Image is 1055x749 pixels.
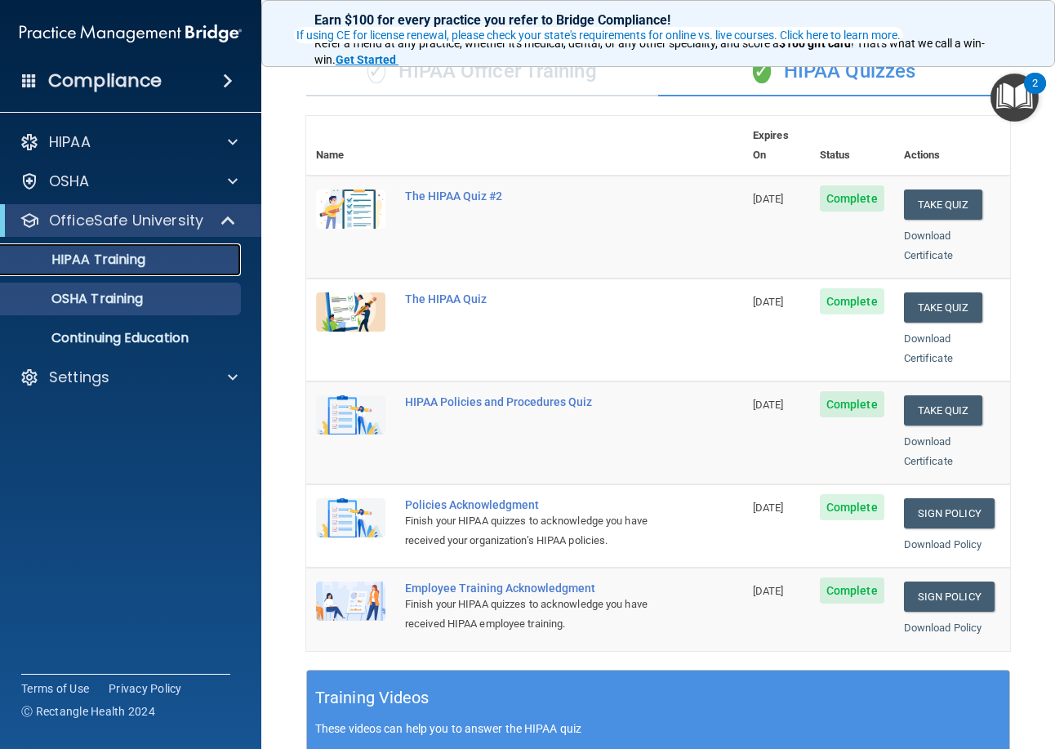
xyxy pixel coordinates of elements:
[904,622,982,634] a: Download Policy
[49,172,90,191] p: OSHA
[49,211,203,230] p: OfficeSafe University
[405,292,661,305] div: The HIPAA Quiz
[820,494,884,520] span: Complete
[894,116,1010,176] th: Actions
[315,722,1001,735] p: These videos can help you to answer the HIPAA quiz
[753,399,784,411] span: [DATE]
[48,69,162,92] h4: Compliance
[306,116,395,176] th: Name
[904,395,982,426] button: Take Quiz
[367,59,385,83] span: ✓
[753,193,784,205] span: [DATE]
[11,291,143,307] p: OSHA Training
[904,230,953,261] a: Download Certificate
[990,74,1039,122] button: Open Resource Center, 2 new notifications
[405,595,661,634] div: Finish your HIPAA quizzes to acknowledge you have received HIPAA employee training.
[314,37,779,50] span: Refer a friend at any practice, whether it's medical, dental, or any other speciality, and score a
[405,582,661,595] div: Employee Training Acknowledgment
[405,189,661,203] div: The HIPAA Quiz #2
[820,185,884,212] span: Complete
[753,585,784,597] span: [DATE]
[21,703,155,720] span: Ⓒ Rectangle Health 2024
[820,577,884,604] span: Complete
[904,292,982,323] button: Take Quiz
[20,368,238,387] a: Settings
[314,12,1002,28] p: Earn $100 for every practice you refer to Bridge Compliance!
[904,582,995,612] a: Sign Policy
[21,680,89,697] a: Terms of Use
[904,538,982,551] a: Download Policy
[658,47,1010,96] div: HIPAA Quizzes
[336,53,396,66] strong: Get Started
[820,288,884,314] span: Complete
[753,502,784,514] span: [DATE]
[49,368,109,387] p: Settings
[315,684,430,712] h5: Training Videos
[904,435,953,467] a: Download Certificate
[20,132,238,152] a: HIPAA
[405,395,661,408] div: HIPAA Policies and Procedures Quiz
[336,53,398,66] a: Get Started
[20,17,242,50] img: PMB logo
[405,498,661,511] div: Policies Acknowledgment
[753,59,771,83] span: ✓
[296,29,901,41] div: If using CE for license renewal, please check your state's requirements for online vs. live cours...
[20,211,237,230] a: OfficeSafe University
[810,116,894,176] th: Status
[109,680,182,697] a: Privacy Policy
[11,330,234,346] p: Continuing Education
[11,252,145,268] p: HIPAA Training
[405,511,661,551] div: Finish your HIPAA quizzes to acknowledge you have received your organization’s HIPAA policies.
[904,189,982,220] button: Take Quiz
[1032,83,1038,105] div: 2
[904,498,995,528] a: Sign Policy
[49,132,91,152] p: HIPAA
[20,172,238,191] a: OSHA
[314,37,985,66] span: ! That's what we call a win-win.
[743,116,810,176] th: Expires On
[753,296,784,308] span: [DATE]
[820,391,884,417] span: Complete
[904,332,953,364] a: Download Certificate
[294,27,903,43] button: If using CE for license renewal, please check your state's requirements for online vs. live cours...
[306,47,658,96] div: HIPAA Officer Training
[779,37,851,50] strong: $100 gift card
